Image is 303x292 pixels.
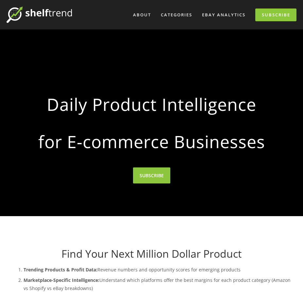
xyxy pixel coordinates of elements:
div: Categories [157,9,196,20]
a: Subscribe [255,9,296,21]
strong: Marketplace-Specific Intelligence: [24,277,99,283]
a: eBay Analytics [198,9,250,20]
strong: Trending Products & Profit Data: [24,266,97,273]
a: SUBSCRIBE [133,167,170,183]
strong: for E-commerce Businesses [10,126,293,157]
a: About [129,9,155,20]
p: Revenue numbers and opportunity scores for emerging products [24,266,293,274]
strong: Daily Product Intelligence [10,89,293,120]
img: ShelfTrend [7,7,72,23]
h1: Find Your Next Million Dollar Product [10,248,293,260]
